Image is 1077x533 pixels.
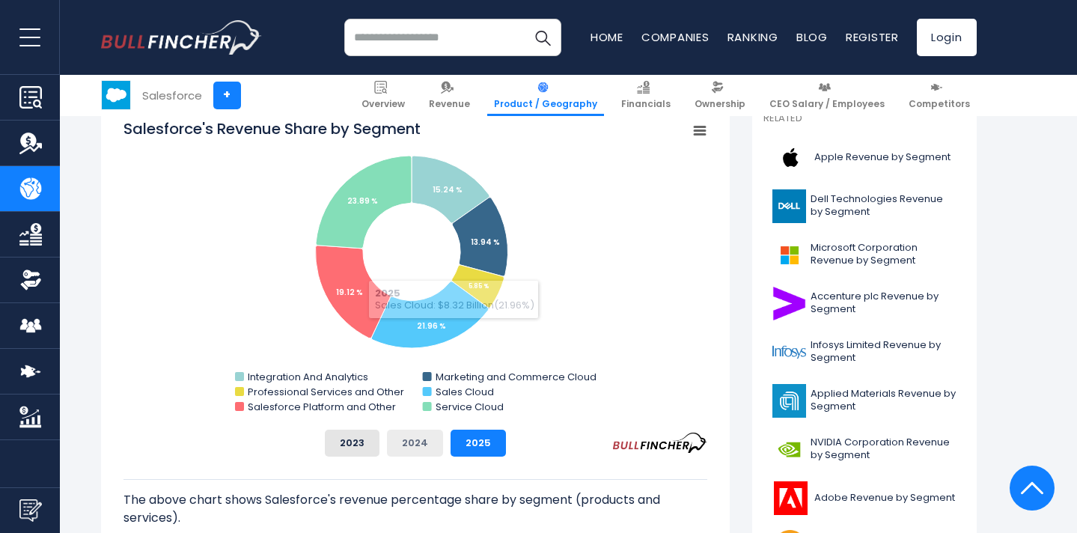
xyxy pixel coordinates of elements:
[123,491,707,527] p: The above chart shows Salesforce's revenue percentage share by segment (products and services).
[433,184,463,195] tspan: 15.24 %
[763,478,965,519] a: Adobe Revenue by Segment
[487,75,604,116] a: Product / Geography
[811,388,957,413] span: Applied Materials Revenue by Segment
[772,384,806,418] img: AMAT logo
[524,19,561,56] button: Search
[769,98,885,110] span: CEO Salary / Employees
[688,75,752,116] a: Ownership
[435,400,503,414] text: Service Cloud
[429,98,470,110] span: Revenue
[763,332,965,373] a: Infosys Limited Revenue by Segment
[763,75,891,116] a: CEO Salary / Employees
[763,137,965,178] a: Apple Revenue by Segment
[494,98,597,110] span: Product / Geography
[621,98,671,110] span: Financials
[772,238,806,272] img: MSFT logo
[814,492,955,505] span: Adobe Revenue by Segment
[102,81,130,109] img: CRM logo
[417,320,446,332] tspan: 21.96 %
[435,370,596,384] text: Marketing and Commerce Cloud
[763,283,965,324] a: Accenture plc Revenue by Segment
[469,282,489,290] tspan: 5.85 %
[336,287,363,298] tspan: 19.12 %
[763,186,965,227] a: Dell Technologies Revenue by Segment
[101,20,262,55] a: Go to homepage
[248,370,368,384] text: Integration And Analytics
[727,29,778,45] a: Ranking
[772,141,810,174] img: AAPL logo
[772,287,806,320] img: ACN logo
[471,237,500,248] tspan: 13.94 %
[101,20,262,55] img: bullfincher logo
[772,433,806,466] img: NVDA logo
[772,335,806,369] img: INFY logo
[123,118,707,418] svg: Salesforce's Revenue Share by Segment
[614,75,677,116] a: Financials
[641,29,710,45] a: Companies
[811,436,957,462] span: NVIDIA Corporation Revenue by Segment
[902,75,977,116] a: Competitors
[763,112,965,125] p: Related
[451,430,506,457] button: 2025
[422,75,477,116] a: Revenue
[248,400,396,414] text: Salesforce Platform and Other
[695,98,745,110] span: Ownership
[387,430,443,457] button: 2024
[123,118,421,139] tspan: Salesforce's Revenue Share by Segment
[213,82,241,109] a: +
[811,290,957,316] span: Accenture plc Revenue by Segment
[325,430,379,457] button: 2023
[763,234,965,275] a: Microsoft Corporation Revenue by Segment
[347,195,378,207] tspan: 23.89 %
[796,29,828,45] a: Blog
[591,29,623,45] a: Home
[917,19,977,56] a: Login
[763,429,965,470] a: NVIDIA Corporation Revenue by Segment
[772,189,806,223] img: DELL logo
[19,269,42,291] img: Ownership
[909,98,970,110] span: Competitors
[355,75,412,116] a: Overview
[772,481,810,515] img: ADBE logo
[435,385,493,399] text: Sales Cloud
[361,98,405,110] span: Overview
[811,339,957,365] span: Infosys Limited Revenue by Segment
[811,242,957,267] span: Microsoft Corporation Revenue by Segment
[811,193,957,219] span: Dell Technologies Revenue by Segment
[763,380,965,421] a: Applied Materials Revenue by Segment
[846,29,899,45] a: Register
[142,87,202,104] div: Salesforce
[814,151,951,164] span: Apple Revenue by Segment
[248,385,404,399] text: Professional Services and Other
